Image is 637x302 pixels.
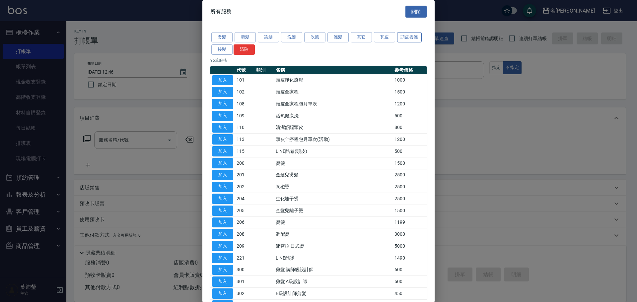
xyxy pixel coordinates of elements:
td: LINE酷卷(頭皮) [274,145,393,157]
button: 加入 [212,265,233,275]
button: 加入 [212,194,233,204]
td: 剪髮 A級設計師 [274,275,393,287]
td: 205 [235,205,254,216]
td: 500 [393,145,427,157]
td: 2500 [393,181,427,193]
td: B級設計師剪髮 [274,287,393,299]
td: 113 [235,133,254,145]
td: 頭皮全療程包月單次(活動) [274,133,393,145]
td: 800 [393,122,427,134]
td: 頭皮全療程 [274,86,393,98]
td: 頭皮淨化療程 [274,74,393,86]
button: 加入 [212,288,233,299]
td: 221 [235,252,254,264]
td: 燙髮 [274,216,393,228]
button: 加入 [212,229,233,239]
td: 500 [393,110,427,122]
button: 加入 [212,170,233,180]
button: 加入 [212,276,233,287]
td: 娜普拉 日式燙 [274,240,393,252]
td: 1000 [393,74,427,86]
button: 護髮 [327,32,349,42]
td: 1500 [393,205,427,216]
th: 代號 [235,66,254,74]
button: 燙髮 [211,32,233,42]
button: 剪髮 [235,32,256,42]
th: 類別 [254,66,274,74]
td: LINE酷燙 [274,252,393,264]
td: 200 [235,157,254,169]
td: 調配燙 [274,228,393,240]
button: 加入 [212,253,233,263]
td: 300 [235,264,254,276]
button: 加入 [212,158,233,168]
td: 2500 [393,169,427,181]
button: 加入 [212,217,233,227]
td: 102 [235,86,254,98]
button: 加入 [212,75,233,85]
button: 加入 [212,122,233,133]
td: 110 [235,122,254,134]
td: 201 [235,169,254,181]
td: 209 [235,240,254,252]
td: 金髮兒燙髮 [274,169,393,181]
td: 101 [235,74,254,86]
button: 頭皮養護 [397,32,422,42]
th: 參考價格 [393,66,427,74]
button: 加入 [212,182,233,192]
button: 關閉 [405,5,427,18]
button: 加入 [212,146,233,156]
td: 活氧健康洗 [274,110,393,122]
td: 清潔舒醒頭皮 [274,122,393,134]
button: 加入 [212,134,233,145]
td: 生化離子燙 [274,193,393,205]
td: 1200 [393,98,427,110]
td: 202 [235,181,254,193]
th: 名稱 [274,66,393,74]
td: 302 [235,287,254,299]
td: 208 [235,228,254,240]
td: 1500 [393,86,427,98]
button: 加入 [212,205,233,215]
td: 600 [393,264,427,276]
button: 吹風 [304,32,325,42]
button: 瓦皮 [374,32,395,42]
td: 109 [235,110,254,122]
button: 加入 [212,99,233,109]
button: 清除 [234,44,255,54]
td: 金髮兒離子燙 [274,205,393,216]
td: 5000 [393,240,427,252]
td: 206 [235,216,254,228]
td: 2500 [393,193,427,205]
td: 頭皮全療程包月單次 [274,98,393,110]
td: 108 [235,98,254,110]
td: 3000 [393,228,427,240]
button: 洗髮 [281,32,302,42]
td: 陶磁燙 [274,181,393,193]
span: 所有服務 [210,8,232,15]
button: 接髮 [211,44,233,54]
button: 其它 [351,32,372,42]
button: 加入 [212,241,233,251]
button: 染髮 [258,32,279,42]
td: 1490 [393,252,427,264]
td: 301 [235,275,254,287]
td: 204 [235,193,254,205]
button: 加入 [212,110,233,121]
td: 1199 [393,216,427,228]
td: 1200 [393,133,427,145]
button: 加入 [212,87,233,97]
td: 燙髮 [274,157,393,169]
td: 450 [393,287,427,299]
td: 剪髮 講師級設計師 [274,264,393,276]
td: 115 [235,145,254,157]
td: 500 [393,275,427,287]
p: 95 筆服務 [210,57,427,63]
td: 1500 [393,157,427,169]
